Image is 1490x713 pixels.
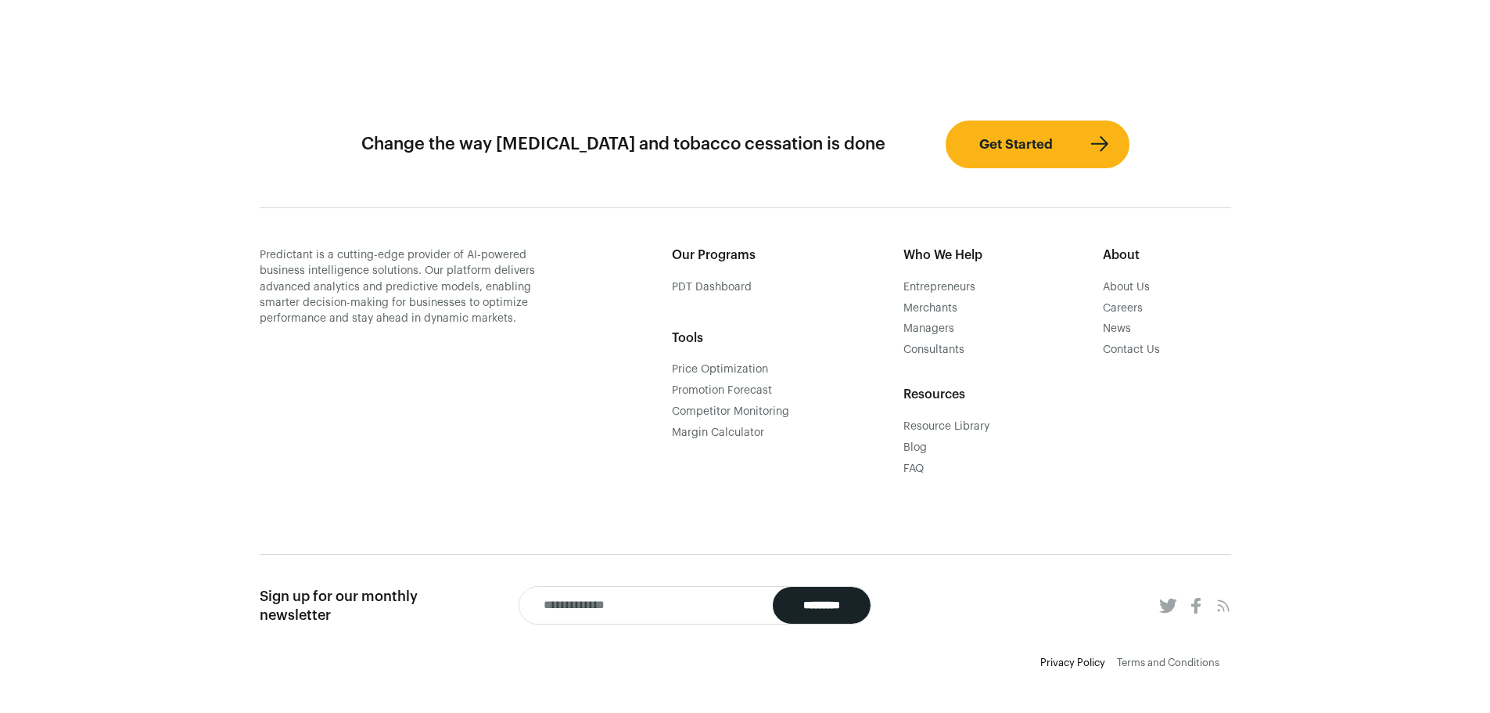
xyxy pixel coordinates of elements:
a: PDT Dashboard [672,280,752,295]
div: Get Started [979,138,1053,151]
a: Consultants [903,343,964,358]
a: Competitor Monitoring [672,405,789,420]
div: Tools [672,330,789,347]
a: Careers [1103,301,1143,316]
div: About [1103,247,1160,265]
a: Entrepreneurs [903,280,975,295]
div: Who We Help [903,247,982,265]
a: Margin Calculator [672,426,764,441]
a: Resource Library [903,420,989,434]
a: Privacy Policy [1040,656,1105,670]
a: Terms and Conditions [1117,656,1219,670]
div: Resources [903,387,989,404]
a: News [1103,322,1131,337]
form: Email Form [519,586,871,625]
div: Sign up for our monthly newsletter [260,587,469,625]
a: Promotion Forecast [672,384,772,398]
a: FAQ [903,462,924,477]
p: Predictant is a cutting-edge provider of AI-powered business intelligence solutions. Our platform... [260,247,541,326]
a: Contact Us [1103,343,1160,358]
a: Managers [903,322,954,337]
a: Price Optimization [672,362,768,377]
div: Change the way [MEDICAL_DATA] and tobacco cessation is done [361,133,885,157]
a: Blog [903,441,927,456]
a: Merchants [903,301,957,316]
div: Our Programs [672,247,756,265]
a: Get Started [946,121,1129,168]
a: About Us [1103,280,1150,295]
